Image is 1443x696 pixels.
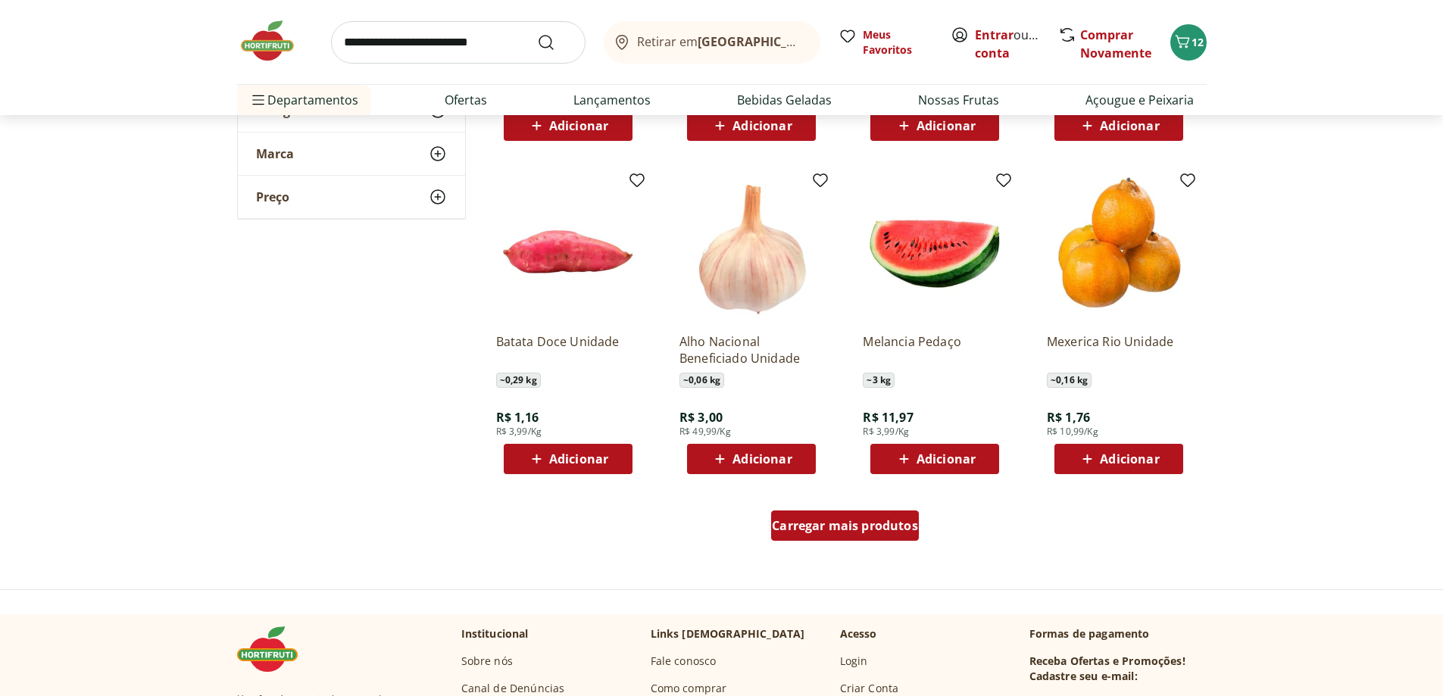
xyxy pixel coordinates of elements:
button: Carrinho [1170,24,1207,61]
a: Entrar [975,27,1014,43]
span: 12 [1192,35,1204,49]
span: ~ 0,29 kg [496,373,541,388]
span: ou [975,26,1042,62]
span: Adicionar [1100,120,1159,132]
img: Mexerica Rio Unidade [1047,177,1191,321]
span: Adicionar [917,120,976,132]
button: Menu [249,82,267,118]
span: ~ 0,16 kg [1047,373,1092,388]
span: R$ 1,16 [496,409,539,426]
button: Preço [238,176,465,218]
span: Adicionar [549,120,608,132]
img: Melancia Pedaço [863,177,1007,321]
span: R$ 3,99/Kg [496,426,542,438]
span: Preço [256,189,289,204]
a: Canal de Denúncias [461,681,565,696]
span: Retirar em [637,35,804,48]
span: Departamentos [249,82,358,118]
a: Açougue e Peixaria [1085,91,1194,109]
p: Institucional [461,626,529,641]
span: Carregar mais produtos [772,520,918,532]
span: R$ 3,00 [679,409,723,426]
span: Adicionar [1100,453,1159,465]
button: Marca [238,133,465,175]
img: Alho Nacional Beneficiado Unidade [679,177,823,321]
span: R$ 1,76 [1047,409,1090,426]
button: Adicionar [1054,111,1183,141]
p: Links [DEMOGRAPHIC_DATA] [651,626,805,641]
span: R$ 49,99/Kg [679,426,731,438]
button: Adicionar [687,444,816,474]
span: Adicionar [917,453,976,465]
a: Lançamentos [573,91,651,109]
span: Meus Favoritos [863,27,932,58]
a: Mexerica Rio Unidade [1047,333,1191,367]
a: Ofertas [445,91,487,109]
a: Fale conosco [651,654,717,669]
a: Alho Nacional Beneficiado Unidade [679,333,823,367]
img: Hortifruti [237,18,313,64]
a: Carregar mais produtos [771,510,919,547]
img: Hortifruti [237,626,313,672]
a: Criar conta [975,27,1058,61]
span: R$ 3,99/Kg [863,426,909,438]
span: Adicionar [549,453,608,465]
b: [GEOGRAPHIC_DATA]/[GEOGRAPHIC_DATA] [698,33,953,50]
p: Formas de pagamento [1029,626,1207,641]
span: Adicionar [732,120,792,132]
button: Adicionar [870,111,999,141]
span: Adicionar [732,453,792,465]
a: Meus Favoritos [839,27,932,58]
button: Adicionar [504,111,632,141]
a: Comprar Novamente [1080,27,1151,61]
a: Nossas Frutas [918,91,999,109]
span: Marca [256,146,294,161]
input: search [331,21,586,64]
span: R$ 11,97 [863,409,913,426]
span: R$ 10,99/Kg [1047,426,1098,438]
button: Retirar em[GEOGRAPHIC_DATA]/[GEOGRAPHIC_DATA] [604,21,820,64]
a: Sobre nós [461,654,513,669]
button: Adicionar [687,111,816,141]
button: Adicionar [1054,444,1183,474]
a: Bebidas Geladas [737,91,832,109]
a: Melancia Pedaço [863,333,1007,367]
a: Login [840,654,868,669]
p: Acesso [840,626,877,641]
h3: Cadastre seu e-mail: [1029,669,1138,684]
a: Como comprar [651,681,727,696]
button: Submit Search [537,33,573,51]
button: Adicionar [504,444,632,474]
a: Criar Conta [840,681,899,696]
a: Batata Doce Unidade [496,333,640,367]
h3: Receba Ofertas e Promoções! [1029,654,1185,669]
span: ~ 3 kg [863,373,895,388]
img: Batata Doce Unidade [496,177,640,321]
button: Adicionar [870,444,999,474]
span: ~ 0,06 kg [679,373,724,388]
